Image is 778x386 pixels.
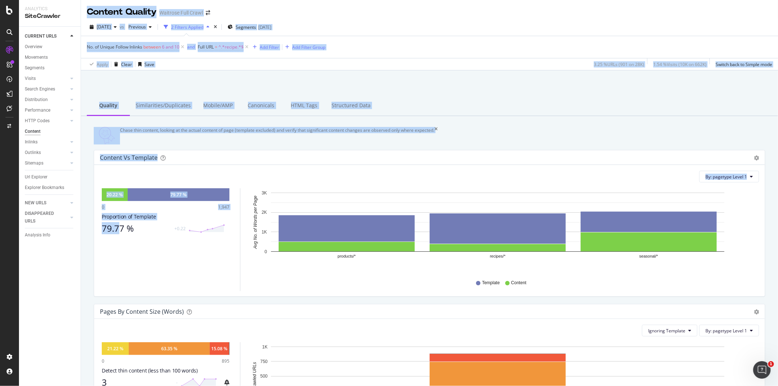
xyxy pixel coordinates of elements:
[144,61,154,67] div: Save
[705,174,747,180] span: By: pagetype Level 1
[25,184,64,192] div: Explorer Bookmarks
[121,61,132,67] div: Clear
[111,58,132,70] button: Clear
[162,42,179,52] span: 6 and 10
[174,225,186,232] div: +0.22
[642,325,697,336] button: Ignoring Template
[161,346,177,352] div: 63.35 %
[125,21,155,33] button: Previous
[87,44,142,50] span: No. of Unique Follow Inlinks
[25,32,57,40] div: CURRENT URLS
[25,184,76,192] a: Explorer Bookmarks
[262,344,268,350] text: 1K
[25,107,50,114] div: Performance
[97,24,111,30] span: 2025 Aug. 16th
[25,231,76,239] a: Analysis Info
[25,96,68,104] a: Distribution
[705,328,747,334] span: By: pagetype Level 1
[490,254,506,259] text: recipes/*
[187,43,195,50] button: and
[135,58,154,70] button: Save
[249,188,753,273] svg: A chart.
[264,249,267,254] text: 0
[25,85,68,93] a: Search Engines
[197,96,240,116] div: Mobile/AMP
[25,54,76,61] a: Movements
[107,346,123,352] div: 21.22 %
[125,24,146,30] span: Previous
[102,204,104,210] div: 0
[102,367,229,374] div: Detect thin content (less than 100 words)
[25,43,76,51] a: Overview
[25,85,55,93] div: Search Engines
[260,44,279,50] div: Add Filter
[25,128,40,135] div: Content
[25,32,68,40] a: CURRENT URLS
[699,325,759,336] button: By: pagetype Level 1
[754,155,759,161] div: gear
[161,21,212,33] button: 2 Filters Applied
[102,358,104,364] div: 0
[176,379,178,386] div: -
[25,210,68,225] a: DISAPPEARED URLS
[283,96,326,116] div: HTML Tags
[253,196,258,249] text: Avg No. of Words per Page
[25,54,48,61] div: Movements
[240,96,283,116] div: Canonicals
[107,192,123,198] div: 20.22 %
[258,24,271,30] div: [DATE]
[639,254,658,259] text: seasonal/*
[100,308,184,315] div: Pages by Content Size (Words)
[511,280,526,286] span: Content
[260,359,268,364] text: 750
[102,213,229,220] div: Proportion of Template
[716,61,772,67] div: Switch back to Simple mode
[224,379,229,385] div: bell-plus
[102,223,170,233] div: 79.77 %
[25,199,46,207] div: NEW URLS
[87,58,108,70] button: Apply
[262,229,267,235] text: 1K
[262,190,267,196] text: 3K
[211,346,227,352] div: 15.08 %
[25,199,68,207] a: NEW URLS
[212,23,218,31] div: times
[225,21,274,33] button: Segments[DATE]
[25,128,76,135] a: Content
[120,24,125,30] span: vs
[25,210,62,225] div: DISAPPEARED URLS
[250,43,279,51] button: Add Filter
[120,127,434,144] div: Chase thin content, looking at the actual content of page (template excluded) and verify that sig...
[754,309,759,314] div: gear
[25,173,47,181] div: Url Explorer
[215,44,217,50] span: =
[25,231,50,239] div: Analysis Info
[97,61,108,67] div: Apply
[25,43,42,51] div: Overview
[713,58,772,70] button: Switch back to Simple mode
[25,117,50,125] div: HTTP Codes
[143,44,161,50] span: between
[25,12,75,20] div: SiteCrawler
[218,42,244,52] span: ^.*recipe.*$
[222,358,229,364] div: 895
[87,96,130,116] div: Quality
[282,43,325,51] button: Add Filter Group
[159,9,203,16] div: Waitrose Full Crawl
[87,21,120,33] button: [DATE]
[753,361,771,379] iframe: Intercom live chat
[262,210,267,215] text: 2K
[594,61,644,67] div: 3.25 % URLs ( 901 on 28K )
[25,138,68,146] a: Inlinks
[25,75,36,82] div: Visits
[25,149,41,157] div: Outlinks
[699,171,759,182] button: By: pagetype Level 1
[198,44,214,50] span: Full URL
[171,24,204,30] div: 2 Filters Applied
[482,280,500,286] span: Template
[25,96,48,104] div: Distribution
[338,254,356,259] text: products/*
[87,6,156,18] div: Content Quality
[25,173,76,181] a: Url Explorer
